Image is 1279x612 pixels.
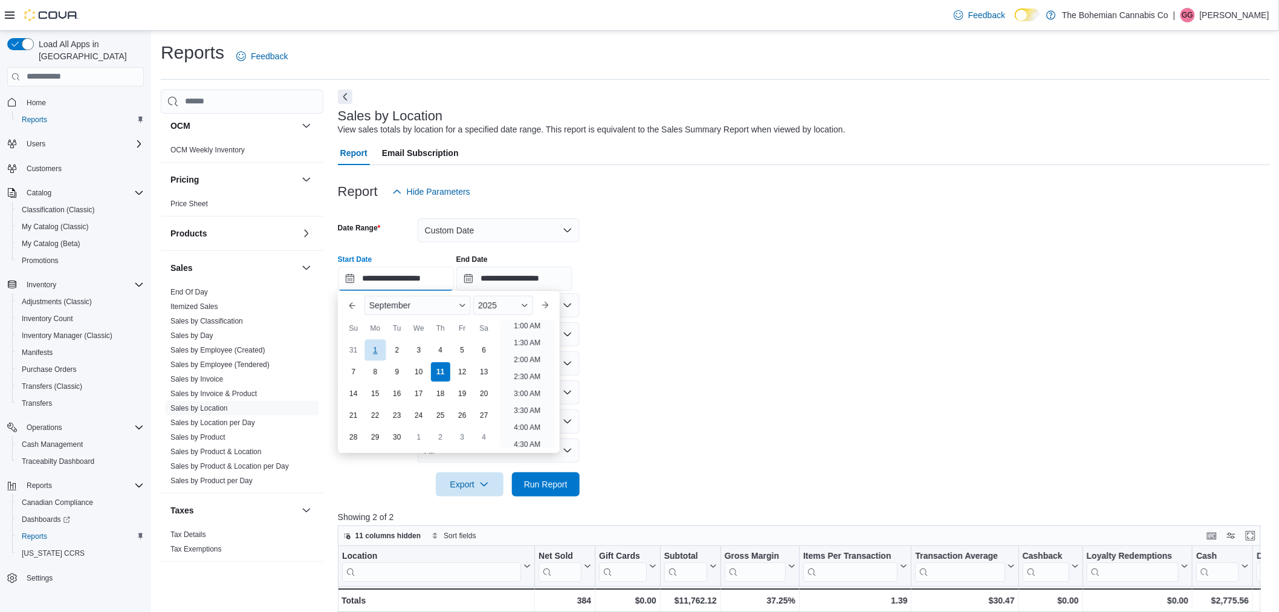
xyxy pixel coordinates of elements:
span: Operations [22,420,144,435]
button: Promotions [12,252,149,269]
div: Givar Gilani [1180,8,1195,22]
div: $30.47 [915,593,1014,608]
span: Canadian Compliance [22,498,93,507]
div: day-26 [453,406,472,425]
span: Adjustments (Classic) [22,297,92,307]
li: 2:30 AM [509,369,545,384]
a: Reports [17,112,52,127]
button: Next month [536,296,555,315]
div: Th [431,319,450,338]
button: [US_STATE] CCRS [12,545,149,562]
a: Home [22,96,51,110]
span: Purchase Orders [17,362,144,377]
div: day-18 [431,384,450,403]
span: Cash Management [17,437,144,452]
span: Sales by Day [170,331,213,340]
a: Promotions [17,253,63,268]
div: Items Per Transaction [803,550,898,562]
button: OCM [170,120,297,132]
span: End Of Day [170,287,208,297]
button: Adjustments (Classic) [12,293,149,310]
span: Hide Parameters [407,186,470,198]
button: Products [170,227,297,239]
button: Canadian Compliance [12,494,149,511]
div: day-12 [453,362,472,382]
button: Inventory Count [12,310,149,327]
span: Users [27,139,45,149]
a: Dashboards [17,512,75,527]
span: Adjustments (Classic) [17,295,144,309]
div: Button. Open the month selector. September is currently selected. [364,296,471,315]
a: Customers [22,161,66,176]
button: Classification (Classic) [12,201,149,218]
span: Inventory Manager (Classic) [22,331,112,340]
span: Classification (Classic) [22,205,95,215]
span: Manifests [17,345,144,360]
span: Customers [22,161,144,176]
div: day-31 [344,340,363,360]
a: Sales by Product per Day [170,477,253,485]
button: Open list of options [563,359,572,368]
a: Dashboards [12,511,149,528]
span: Report [340,141,368,165]
span: Price Sheet [170,199,208,209]
span: Catalog [27,188,51,198]
span: My Catalog (Classic) [17,220,144,234]
button: Settings [2,569,149,587]
div: day-9 [387,362,407,382]
button: Sort fields [427,529,481,543]
span: Canadian Compliance [17,495,144,510]
button: Custom Date [418,218,580,243]
label: Date Range [338,223,381,233]
button: Keyboard shortcuts [1205,529,1219,543]
label: Start Date [338,255,372,264]
div: day-2 [431,428,450,447]
a: Feedback [232,44,293,68]
span: Operations [27,423,62,432]
button: Hide Parameters [387,180,475,204]
a: Reports [17,529,52,544]
span: Sales by Invoice & Product [170,389,257,399]
span: Transfers [22,399,52,408]
span: Run Report [524,478,568,490]
a: Canadian Compliance [17,495,98,510]
div: Mo [366,319,385,338]
a: Tax Details [170,530,206,539]
div: View sales totals by location for a specified date range. This report is equivalent to the Sales ... [338,123,846,136]
button: Location [342,550,531,581]
span: Sales by Invoice [170,374,223,384]
span: Feedback [251,50,288,62]
span: Catalog [22,186,144,200]
span: Sales by Location [170,403,228,413]
button: Manifests [12,344,149,361]
div: 384 [539,593,591,608]
span: Inventory [22,278,144,292]
div: day-2 [387,340,407,360]
div: day-17 [409,384,429,403]
span: Sales by Location per Day [170,418,255,428]
div: day-14 [344,384,363,403]
span: My Catalog (Classic) [22,222,89,232]
div: day-1 [409,428,429,447]
div: Loyalty Redemptions [1087,550,1179,581]
span: Reports [17,112,144,127]
span: Traceabilty Dashboard [17,454,144,469]
span: Reports [17,529,144,544]
span: Sales by Product & Location [170,447,262,457]
div: Loyalty Redemptions [1087,550,1179,562]
div: Tu [387,319,407,338]
button: Run Report [512,472,580,496]
div: Cash [1196,550,1239,581]
div: Pricing [161,197,323,216]
div: Cash [1196,550,1239,562]
button: Home [2,94,149,111]
button: Reports [2,477,149,494]
div: Location [342,550,521,562]
div: day-8 [366,362,385,382]
span: Settings [27,573,53,583]
span: Inventory Manager (Classic) [17,328,144,343]
div: Sa [474,319,494,338]
div: day-20 [474,384,494,403]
